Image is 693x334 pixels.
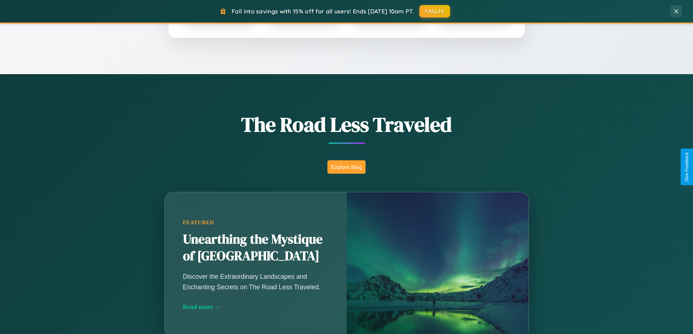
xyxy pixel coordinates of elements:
h1: The Road Less Traveled [128,110,565,138]
h2: Unearthing the Mystique of [GEOGRAPHIC_DATA] [183,231,328,265]
div: Give Feedback [684,152,689,182]
div: Featured [183,220,328,226]
button: FALL15 [419,5,450,17]
p: Discover the Extraordinary Landscapes and Enchanting Secrets on The Road Less Traveled. [183,271,328,292]
span: Fall into savings with 15% off for all users! Ends [DATE] 10am PT. [232,8,414,15]
div: Read more → [183,303,328,311]
button: Explore Blog [327,160,366,174]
